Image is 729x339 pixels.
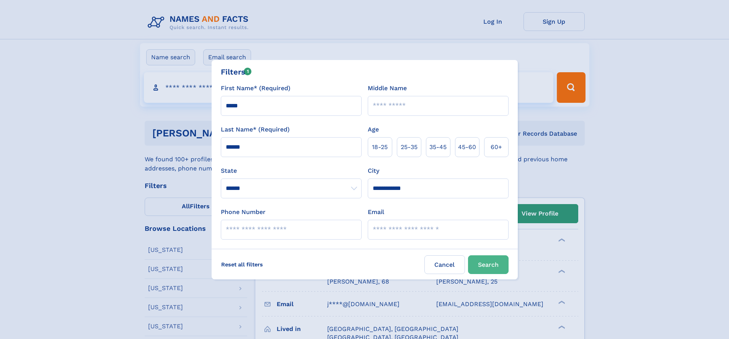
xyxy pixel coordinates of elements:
[216,255,268,274] label: Reset all filters
[221,125,290,134] label: Last Name* (Required)
[368,166,379,175] label: City
[221,66,252,78] div: Filters
[372,143,388,152] span: 18‑25
[221,208,266,217] label: Phone Number
[221,84,290,93] label: First Name* (Required)
[458,143,476,152] span: 45‑60
[424,255,465,274] label: Cancel
[429,143,447,152] span: 35‑45
[401,143,418,152] span: 25‑35
[368,84,407,93] label: Middle Name
[491,143,502,152] span: 60+
[368,208,384,217] label: Email
[468,255,509,274] button: Search
[221,166,362,175] label: State
[368,125,379,134] label: Age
